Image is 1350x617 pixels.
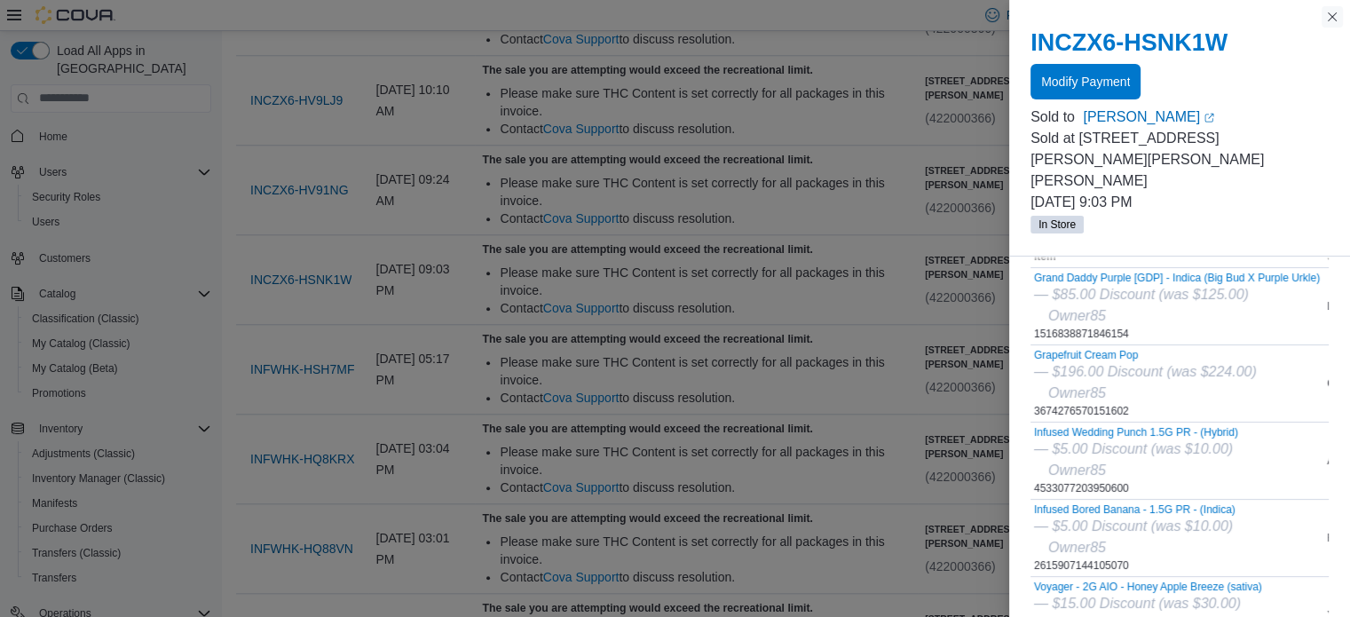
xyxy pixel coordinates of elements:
span: SKU [1327,249,1349,264]
div: — $85.00 Discount (was $125.00) [1034,284,1320,305]
div: Sold to [1030,107,1079,128]
button: Item [1030,246,1323,267]
i: Owner85 [1048,308,1106,323]
button: Close this dialog [1322,6,1343,28]
span: Modify Payment [1041,73,1130,91]
div: 1516838871846154 [1034,272,1320,341]
div: — $5.00 Discount (was $10.00) [1034,516,1236,537]
button: Infused Wedding Punch 1.5G PR - (Hybrid) [1034,426,1238,439]
span: In Store [1038,217,1076,233]
svg: External link [1204,113,1214,123]
i: Owner85 [1048,385,1106,400]
i: Owner85 [1048,540,1106,555]
i: Owner85 [1048,463,1106,478]
span: Item [1034,249,1056,264]
div: 2615907144105070 [1034,503,1236,573]
div: 3674276570151602 [1034,349,1257,418]
button: Grand Daddy Purple [GDP] - Indica (Big Bud X Purple Urkle) [1034,272,1320,284]
p: [DATE] 9:03 PM [1030,192,1329,213]
div: — $5.00 Discount (was $10.00) [1034,439,1238,460]
a: [PERSON_NAME]External link [1083,107,1329,128]
span: In Store [1030,216,1084,233]
p: Sold at [STREET_ADDRESS][PERSON_NAME][PERSON_NAME][PERSON_NAME] [1030,128,1329,192]
h2: INCZX6-HSNK1W [1030,28,1329,57]
div: — $15.00 Discount (was $30.00) [1034,593,1262,614]
div: 4533077203950600 [1034,426,1238,495]
button: Grapefruit Cream Pop [1034,349,1257,361]
button: Infused Bored Banana - 1.5G PR - (Indica) [1034,503,1236,516]
div: — $196.00 Discount (was $224.00) [1034,361,1257,383]
button: Modify Payment [1030,64,1141,99]
button: Voyager - 2G AIO - Honey Apple Breeze (sativa) [1034,581,1262,593]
